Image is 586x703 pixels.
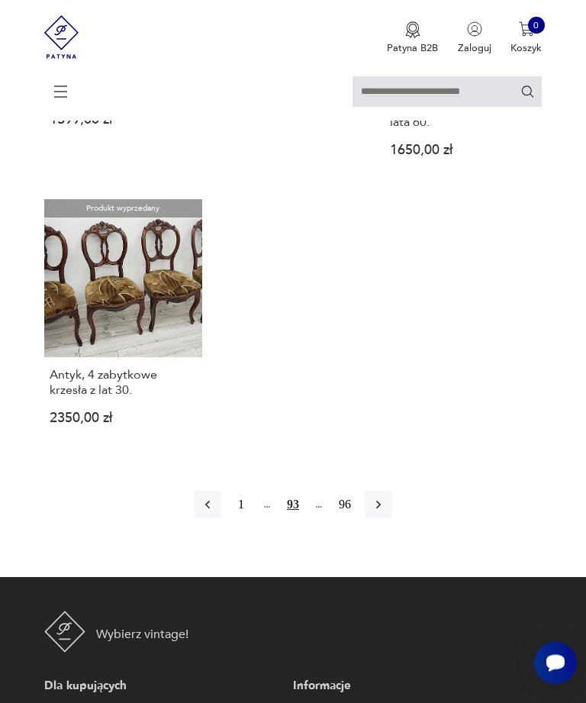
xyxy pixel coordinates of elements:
[387,21,438,55] a: Ikona medaluPatyna B2B
[44,678,287,696] p: Dla kupujących
[390,146,537,157] p: 1650,00 zł
[50,115,197,127] p: 1399,00 zł
[331,492,359,519] button: 96
[458,21,491,55] button: Zaloguj
[279,492,307,519] button: 93
[534,642,577,685] iframe: Smartsupp widget button
[44,200,202,449] a: Produkt wyprzedanyAntyk, 4 zabytkowe krzesła z lat 30.Antyk, 4 zabytkowe krzesła z lat 30.2350,00 zł
[227,492,255,519] button: 1
[528,17,545,34] div: 0
[510,21,542,55] button: 0Koszyk
[510,41,542,55] p: Koszyk
[519,21,534,37] img: Ikona koszyka
[96,626,188,644] p: Wybierz vintage!
[390,39,537,131] h3: Komplet czterech krzeseł typu Chiavari, proj. [PERSON_NAME], [PERSON_NAME], [DEMOGRAPHIC_DATA], l...
[44,611,85,653] img: Patyna - sklep z meblami i dekoracjami vintage
[293,678,536,696] p: Informacje
[405,21,420,38] img: Ikona medalu
[50,414,197,425] p: 2350,00 zł
[520,84,535,98] button: Szukaj
[467,21,482,37] img: Ikonka użytkownika
[387,41,438,55] p: Patyna B2B
[458,41,491,55] p: Zaloguj
[387,21,438,55] button: Patyna B2B
[50,368,197,398] h3: Antyk, 4 zabytkowe krzesła z lat 30.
